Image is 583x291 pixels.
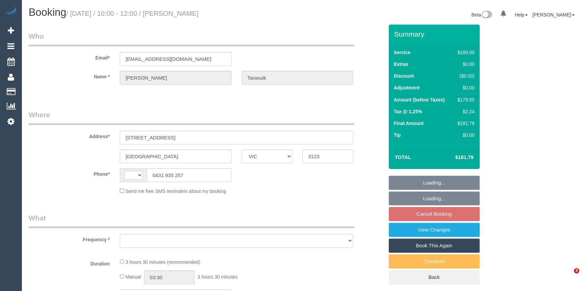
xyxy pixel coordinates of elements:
div: ($0.00) [455,73,474,79]
div: $181.79 [455,120,474,127]
a: Beta [472,12,492,17]
span: Manual [126,274,141,280]
span: 3 hours 30 minutes (recommended) [126,259,200,265]
h4: $181.79 [435,155,473,160]
span: 3 [574,268,579,274]
label: Address* [24,131,115,140]
legend: Where [29,110,354,125]
a: Help [515,12,528,17]
input: Phone* [147,168,232,182]
input: Last Name* [242,71,353,85]
label: Phone* [24,168,115,177]
img: Automaid Logo [4,7,18,16]
div: $179.55 [455,96,474,103]
label: Final Amount [394,120,424,127]
div: $2.24 [455,108,474,115]
a: Book This Again [389,239,480,253]
span: Send me free SMS reminders about my booking [126,189,226,194]
input: Email* [120,52,232,66]
label: Duration [24,258,115,267]
span: Booking [29,6,66,18]
label: Service [394,49,411,56]
label: Email* [24,52,115,61]
label: Discount [394,73,414,79]
label: Frequency * [24,234,115,243]
label: Name * [24,71,115,80]
label: Amount (before Taxes) [394,96,445,103]
input: First Name* [120,71,232,85]
strong: Total [395,154,411,160]
a: [PERSON_NAME] [533,12,575,17]
iframe: Intercom live chat [560,268,576,284]
label: Tip [394,132,401,138]
div: $0.00 [455,84,474,91]
a: Back [389,270,480,284]
img: New interface [481,11,492,19]
div: $0.00 [455,132,474,138]
small: / [DATE] / 10:00 - 12:00 / [PERSON_NAME] [66,10,199,17]
legend: Who [29,31,354,46]
label: Adjustment [394,84,420,91]
input: Suburb* [120,150,232,163]
a: View Changes [389,223,480,237]
input: Post Code* [302,150,353,163]
label: Tax @ 1.25% [394,108,422,115]
h3: Summary [394,30,476,38]
label: Extras [394,61,408,68]
div: $0.00 [455,61,474,68]
div: $189.00 [455,49,474,56]
legend: What [29,213,354,228]
span: 3 hours 30 minutes [198,274,238,280]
